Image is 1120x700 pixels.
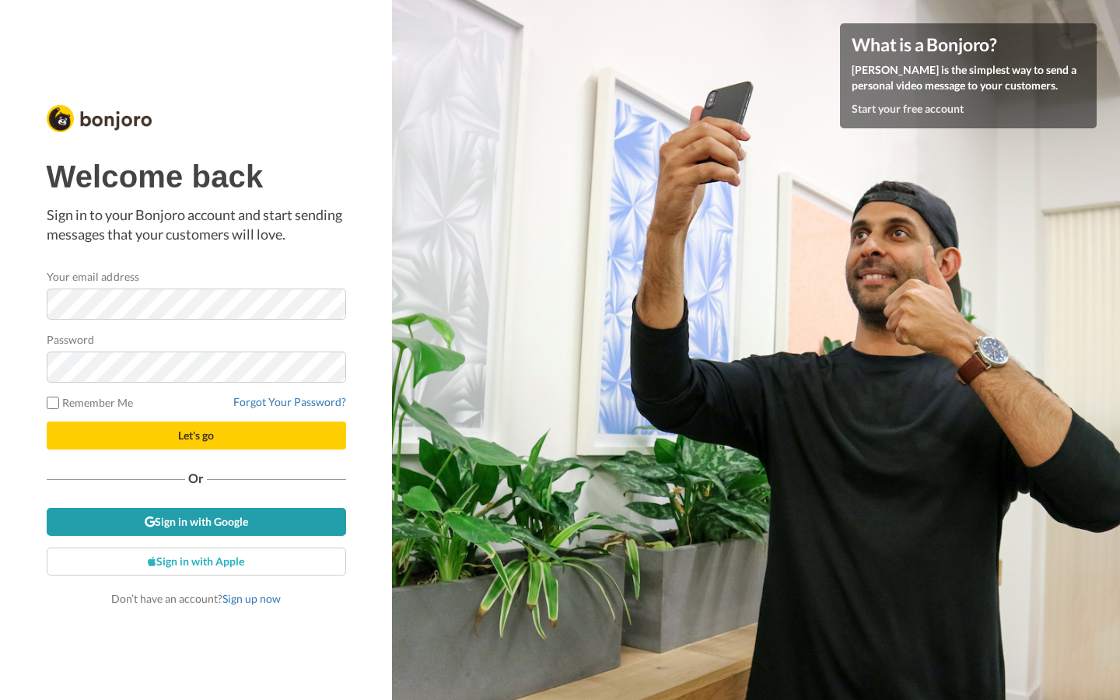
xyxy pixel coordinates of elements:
[233,395,346,408] a: Forgot Your Password?
[47,205,346,245] p: Sign in to your Bonjoro account and start sending messages that your customers will love.
[47,268,139,285] label: Your email address
[47,331,95,348] label: Password
[47,397,59,409] input: Remember Me
[47,422,346,450] button: Let's go
[47,159,346,194] h1: Welcome back
[111,592,281,605] span: Don’t have an account?
[852,35,1085,54] h4: What is a Bonjoro?
[47,508,346,536] a: Sign in with Google
[185,473,207,484] span: Or
[178,429,214,442] span: Let's go
[47,548,346,576] a: Sign in with Apple
[222,592,281,605] a: Sign up now
[47,394,134,411] label: Remember Me
[852,102,964,115] a: Start your free account
[852,62,1085,93] p: [PERSON_NAME] is the simplest way to send a personal video message to your customers.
